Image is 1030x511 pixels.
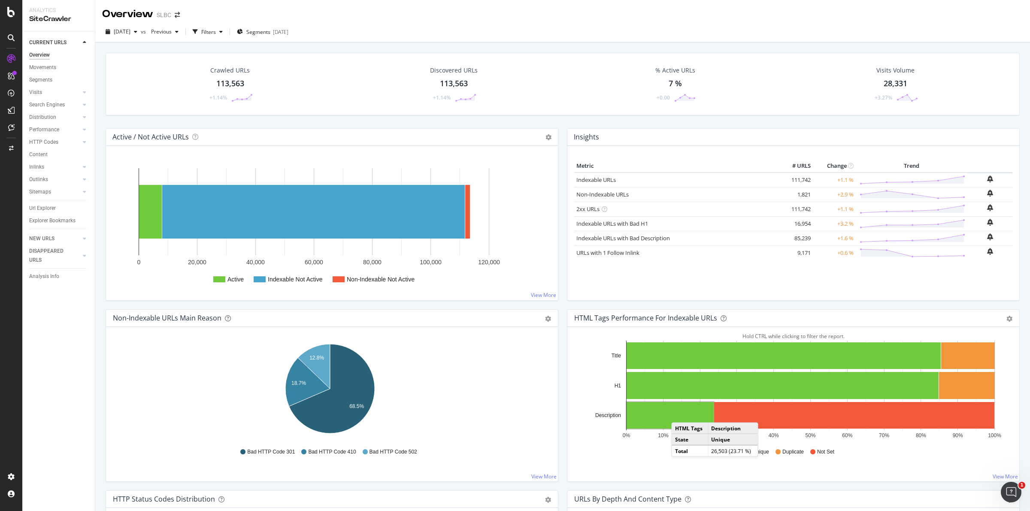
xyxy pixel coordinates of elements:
[655,66,695,75] div: % Active URLs
[576,234,670,242] a: Indexable URLs with Bad Description
[779,216,813,231] td: 16,954
[29,216,89,225] a: Explorer Bookmarks
[29,175,80,184] a: Outlinks
[141,28,148,35] span: vs
[137,259,141,266] text: 0
[987,248,993,255] div: bell-plus
[273,28,288,36] div: [DATE]
[875,94,892,101] div: +3.27%
[29,138,58,147] div: HTTP Codes
[916,432,926,438] text: 80%
[813,187,856,202] td: +2.9 %
[813,216,856,231] td: +3.2 %
[876,66,915,75] div: Visits Volume
[29,187,51,197] div: Sitemaps
[805,432,815,438] text: 50%
[29,138,80,147] a: HTTP Codes
[210,66,250,75] div: Crawled URLs
[349,403,364,409] text: 68.5%
[29,100,65,109] div: Search Engines
[615,383,621,389] text: H1
[879,432,889,438] text: 70%
[29,150,48,159] div: Content
[612,353,621,359] text: Title
[148,25,182,39] button: Previous
[987,190,993,197] div: bell-plus
[29,51,89,60] a: Overview
[29,204,56,213] div: Url Explorer
[988,432,1001,438] text: 100%
[29,88,42,97] div: Visits
[779,231,813,245] td: 85,239
[102,7,153,21] div: Overview
[576,205,600,213] a: 2xx URLs
[157,11,171,19] div: SLBC
[440,78,468,89] div: 113,563
[574,314,717,322] div: HTML Tags Performance for Indexable URLs
[189,25,226,39] button: Filters
[987,233,993,240] div: bell-plus
[769,432,779,438] text: 40%
[29,247,80,265] a: DISAPPEARED URLS
[993,473,1018,480] a: View More
[308,448,356,456] span: Bad HTTP Code 410
[672,445,708,457] td: Total
[29,163,44,172] div: Inlinks
[595,412,621,418] text: Description
[29,63,89,72] a: Movements
[953,432,963,438] text: 90%
[531,291,556,299] a: View More
[188,259,206,266] text: 20,000
[29,175,48,184] div: Outlinks
[779,202,813,216] td: 111,742
[29,234,80,243] a: NEW URLS
[29,14,88,24] div: SiteCrawler
[478,259,500,266] text: 120,000
[574,341,1008,440] div: A chart.
[29,63,56,72] div: Movements
[227,276,244,283] text: Active
[576,220,648,227] a: Indexable URLs with Bad H1
[531,473,557,480] a: View More
[347,276,415,283] text: Non-Indexable Not Active
[779,187,813,202] td: 1,821
[672,423,708,434] td: HTML Tags
[29,234,55,243] div: NEW URLS
[113,495,215,503] div: HTTP Status Codes Distribution
[148,28,172,35] span: Previous
[753,448,769,456] span: Unique
[623,432,630,438] text: 0%
[813,202,856,216] td: +1.1 %
[29,7,88,14] div: Analytics
[175,12,180,18] div: arrow-right-arrow-left
[370,448,417,456] span: Bad HTTP Code 502
[102,25,141,39] button: [DATE]
[420,259,442,266] text: 100,000
[545,134,551,140] i: Options
[574,131,599,143] h4: Insights
[779,245,813,260] td: 9,171
[29,76,52,85] div: Segments
[658,432,668,438] text: 10%
[657,94,670,101] div: +0.00
[779,172,813,187] td: 111,742
[29,38,67,47] div: CURRENT URLS
[29,204,89,213] a: Url Explorer
[987,219,993,226] div: bell-plus
[708,423,758,434] td: Description
[813,231,856,245] td: +1.6 %
[813,245,856,260] td: +0.6 %
[268,276,323,283] text: Indexable Not Active
[216,78,244,89] div: 113,563
[201,28,216,36] div: Filters
[209,94,227,101] div: +1.14%
[782,448,804,456] span: Duplicate
[113,160,551,293] svg: A chart.
[708,434,758,445] td: Unique
[708,445,758,457] td: 26,503 (23.71 %)
[29,76,89,85] a: Segments
[29,216,76,225] div: Explorer Bookmarks
[1006,316,1012,322] div: gear
[305,259,323,266] text: 60,000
